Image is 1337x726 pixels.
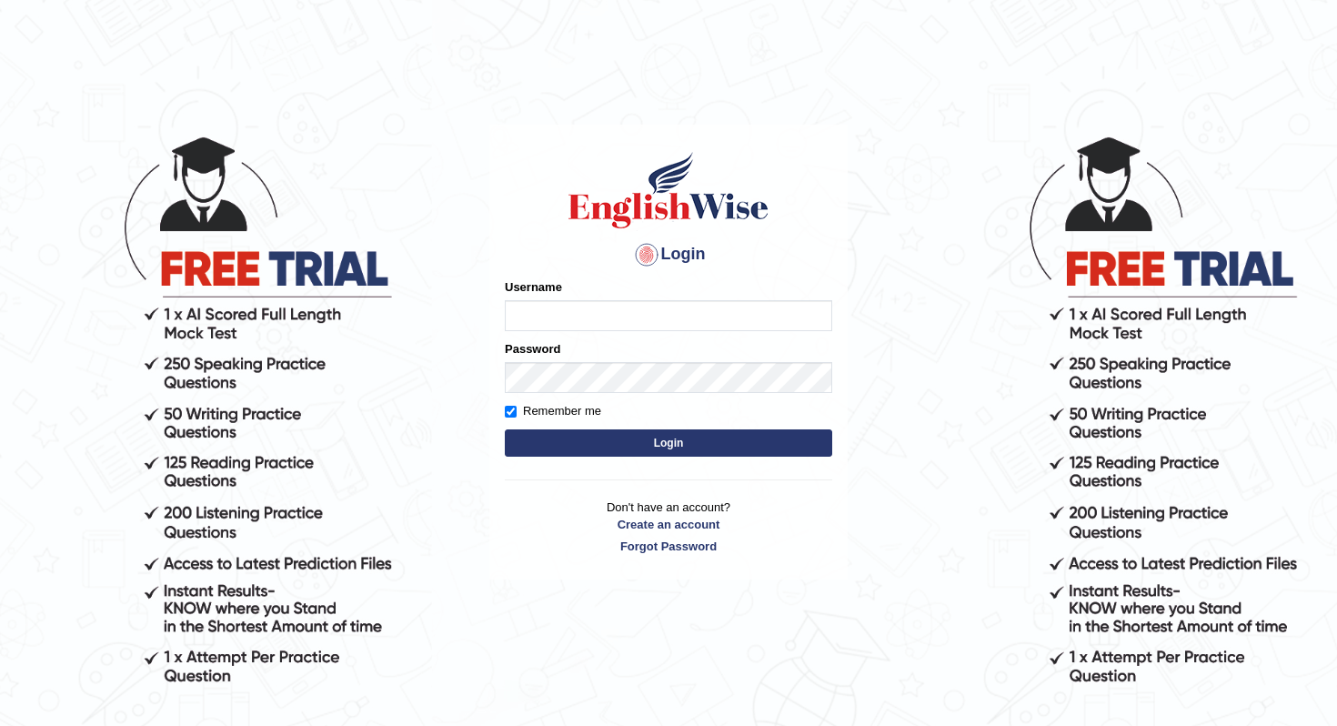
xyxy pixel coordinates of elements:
button: Login [505,429,832,457]
h4: Login [505,240,832,269]
label: Username [505,278,562,296]
label: Remember me [505,402,601,420]
img: Logo of English Wise sign in for intelligent practice with AI [565,149,772,231]
input: Remember me [505,406,517,418]
p: Don't have an account? [505,499,832,555]
a: Create an account [505,516,832,533]
a: Forgot Password [505,538,832,555]
label: Password [505,340,560,358]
